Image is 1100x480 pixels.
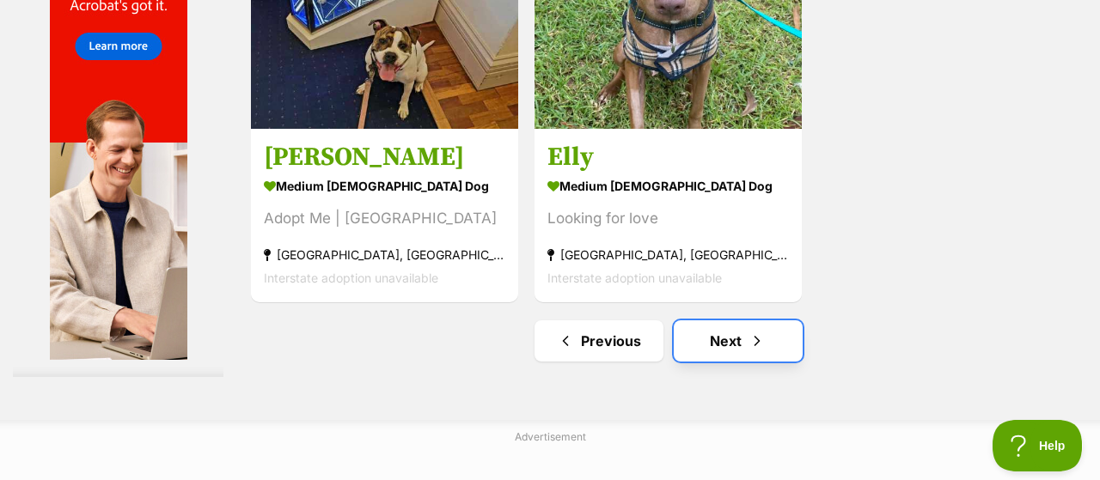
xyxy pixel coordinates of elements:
[249,320,1087,362] nav: Pagination
[547,208,789,231] div: Looking for love
[547,271,722,286] span: Interstate adoption unavailable
[535,129,802,303] a: Elly medium [DEMOGRAPHIC_DATA] Dog Looking for love [GEOGRAPHIC_DATA], [GEOGRAPHIC_DATA] Intersta...
[264,142,505,174] h3: [PERSON_NAME]
[264,244,505,267] strong: [GEOGRAPHIC_DATA], [GEOGRAPHIC_DATA]
[264,174,505,199] strong: medium [DEMOGRAPHIC_DATA] Dog
[547,244,789,267] strong: [GEOGRAPHIC_DATA], [GEOGRAPHIC_DATA]
[547,142,789,174] h3: Elly
[251,129,518,303] a: [PERSON_NAME] medium [DEMOGRAPHIC_DATA] Dog Adopt Me | [GEOGRAPHIC_DATA] [GEOGRAPHIC_DATA], [GEOG...
[264,208,505,231] div: Adopt Me | [GEOGRAPHIC_DATA]
[264,271,438,286] span: Interstate adoption unavailable
[993,420,1083,471] iframe: Help Scout Beacon - Open
[547,174,789,199] strong: medium [DEMOGRAPHIC_DATA] Dog
[674,320,803,362] a: Next page
[535,320,663,362] a: Previous page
